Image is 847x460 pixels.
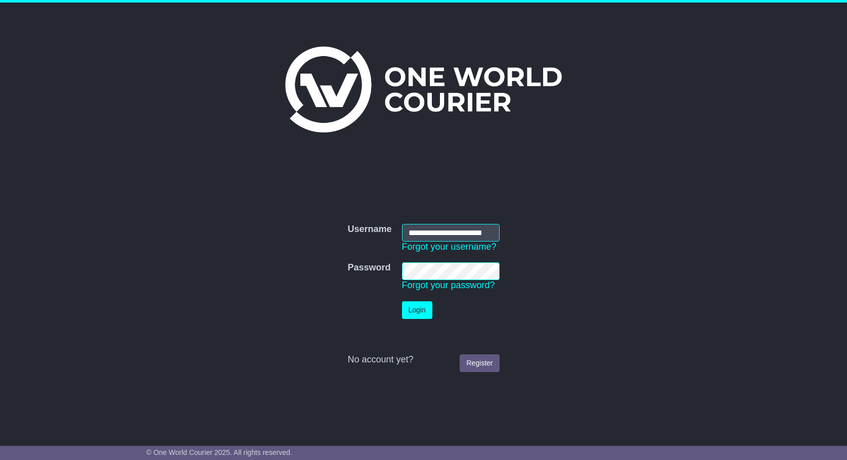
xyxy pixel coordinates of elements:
img: One World [285,47,561,132]
span: © One World Courier 2025. All rights reserved. [146,448,292,456]
a: Register [460,354,499,372]
div: No account yet? [347,354,499,365]
label: Password [347,262,390,273]
a: Forgot your username? [402,242,497,252]
a: Forgot your password? [402,280,495,290]
label: Username [347,224,391,235]
button: Login [402,301,432,319]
